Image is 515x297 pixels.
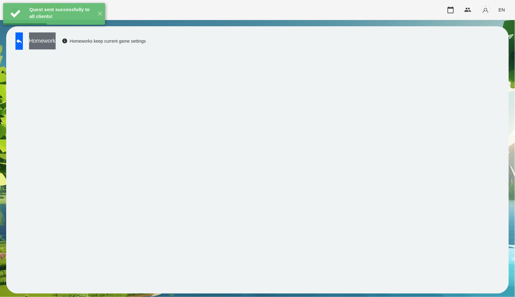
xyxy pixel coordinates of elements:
[481,6,490,14] img: avatar_s.png
[496,4,508,15] button: EN
[62,38,146,44] div: Homeworks keep current game settings
[499,6,505,13] span: EN
[29,32,56,49] button: Homework
[29,6,93,20] div: Quest sent successfully to all clients!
